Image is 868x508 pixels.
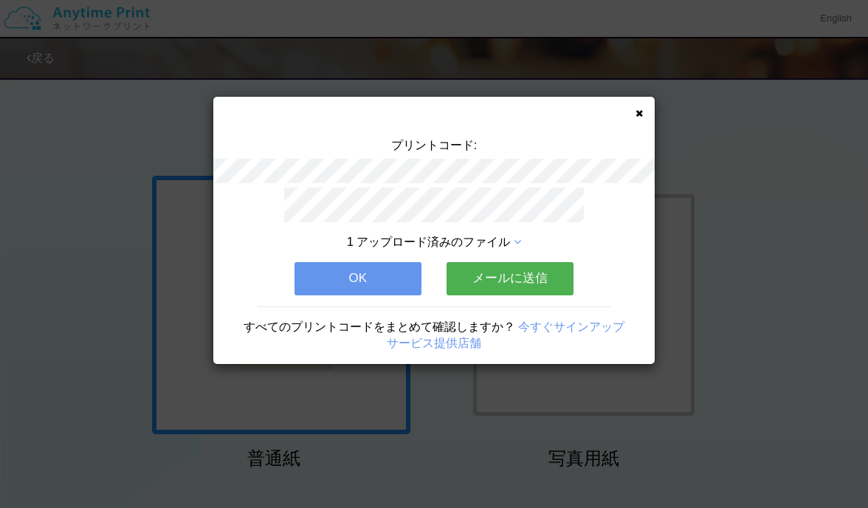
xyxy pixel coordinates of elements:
[294,262,421,295] button: OK
[347,236,510,248] span: 1 アップロード済みのファイル
[447,262,573,295] button: メールに送信
[244,320,515,333] span: すべてのプリントコードをまとめて確認しますか？
[387,337,481,349] a: サービス提供店舗
[391,139,477,151] span: プリントコード:
[518,320,624,333] a: 今すぐサインアップ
